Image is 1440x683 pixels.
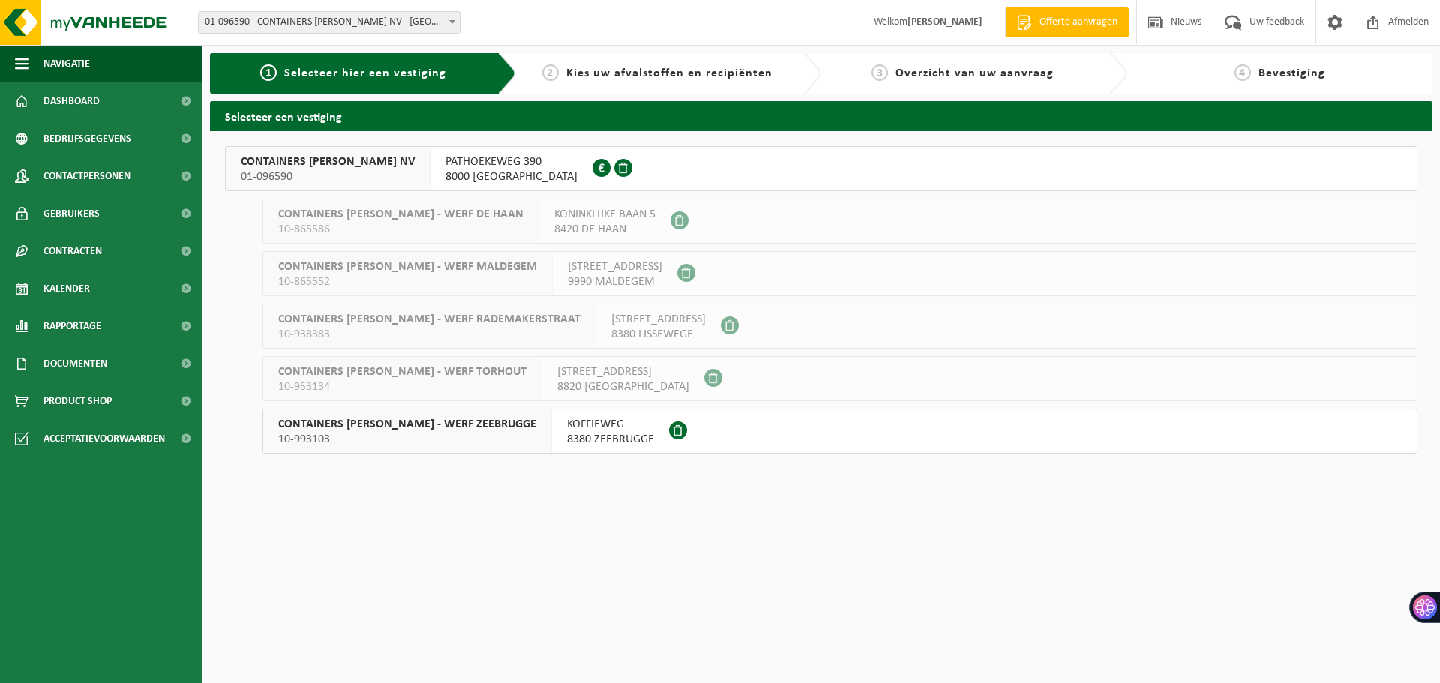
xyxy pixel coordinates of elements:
[278,259,537,274] span: CONTAINERS [PERSON_NAME] - WERF MALDEGEM
[871,64,888,81] span: 3
[566,67,772,79] span: Kies uw afvalstoffen en recipiënten
[907,16,982,28] strong: [PERSON_NAME]
[260,64,277,81] span: 1
[554,222,655,237] span: 8420 DE HAAN
[43,157,130,195] span: Contactpersonen
[611,312,706,327] span: [STREET_ADDRESS]
[241,169,415,184] span: 01-096590
[278,417,536,432] span: CONTAINERS [PERSON_NAME] - WERF ZEEBRUGGE
[1258,67,1325,79] span: Bevestiging
[278,379,526,394] span: 10-953134
[43,120,131,157] span: Bedrijfsgegevens
[542,64,559,81] span: 2
[43,45,90,82] span: Navigatie
[278,364,526,379] span: CONTAINERS [PERSON_NAME] - WERF TORHOUT
[895,67,1054,79] span: Overzicht van uw aanvraag
[225,146,1417,191] button: CONTAINERS [PERSON_NAME] NV 01-096590 PATHOEKEWEG 3908000 [GEOGRAPHIC_DATA]
[284,67,446,79] span: Selecteer hier een vestiging
[567,417,654,432] span: KOFFIEWEG
[198,11,460,34] span: 01-096590 - CONTAINERS JAN HAECK NV - BRUGGE
[278,274,537,289] span: 10-865552
[43,82,100,120] span: Dashboard
[43,270,90,307] span: Kalender
[278,312,580,327] span: CONTAINERS [PERSON_NAME] - WERF RADEMAKERSTRAAT
[43,195,100,232] span: Gebruikers
[568,259,662,274] span: [STREET_ADDRESS]
[568,274,662,289] span: 9990 MALDEGEM
[43,307,101,345] span: Rapportage
[445,154,577,169] span: PATHOEKEWEG 390
[43,345,107,382] span: Documenten
[445,169,577,184] span: 8000 [GEOGRAPHIC_DATA]
[199,12,460,33] span: 01-096590 - CONTAINERS JAN HAECK NV - BRUGGE
[557,379,689,394] span: 8820 [GEOGRAPHIC_DATA]
[611,327,706,342] span: 8380 LISSEWEGE
[1005,7,1129,37] a: Offerte aanvragen
[278,207,523,222] span: CONTAINERS [PERSON_NAME] - WERF DE HAAN
[1234,64,1251,81] span: 4
[1036,15,1121,30] span: Offerte aanvragen
[278,327,580,342] span: 10-938383
[43,420,165,457] span: Acceptatievoorwaarden
[241,154,415,169] span: CONTAINERS [PERSON_NAME] NV
[262,409,1417,454] button: CONTAINERS [PERSON_NAME] - WERF ZEEBRUGGE 10-993103 KOFFIEWEG8380 ZEEBRUGGE
[554,207,655,222] span: KONINKLIJKE BAAN 5
[278,222,523,237] span: 10-865586
[43,382,112,420] span: Product Shop
[557,364,689,379] span: [STREET_ADDRESS]
[278,432,536,447] span: 10-993103
[567,432,654,447] span: 8380 ZEEBRUGGE
[210,101,1432,130] h2: Selecteer een vestiging
[43,232,102,270] span: Contracten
